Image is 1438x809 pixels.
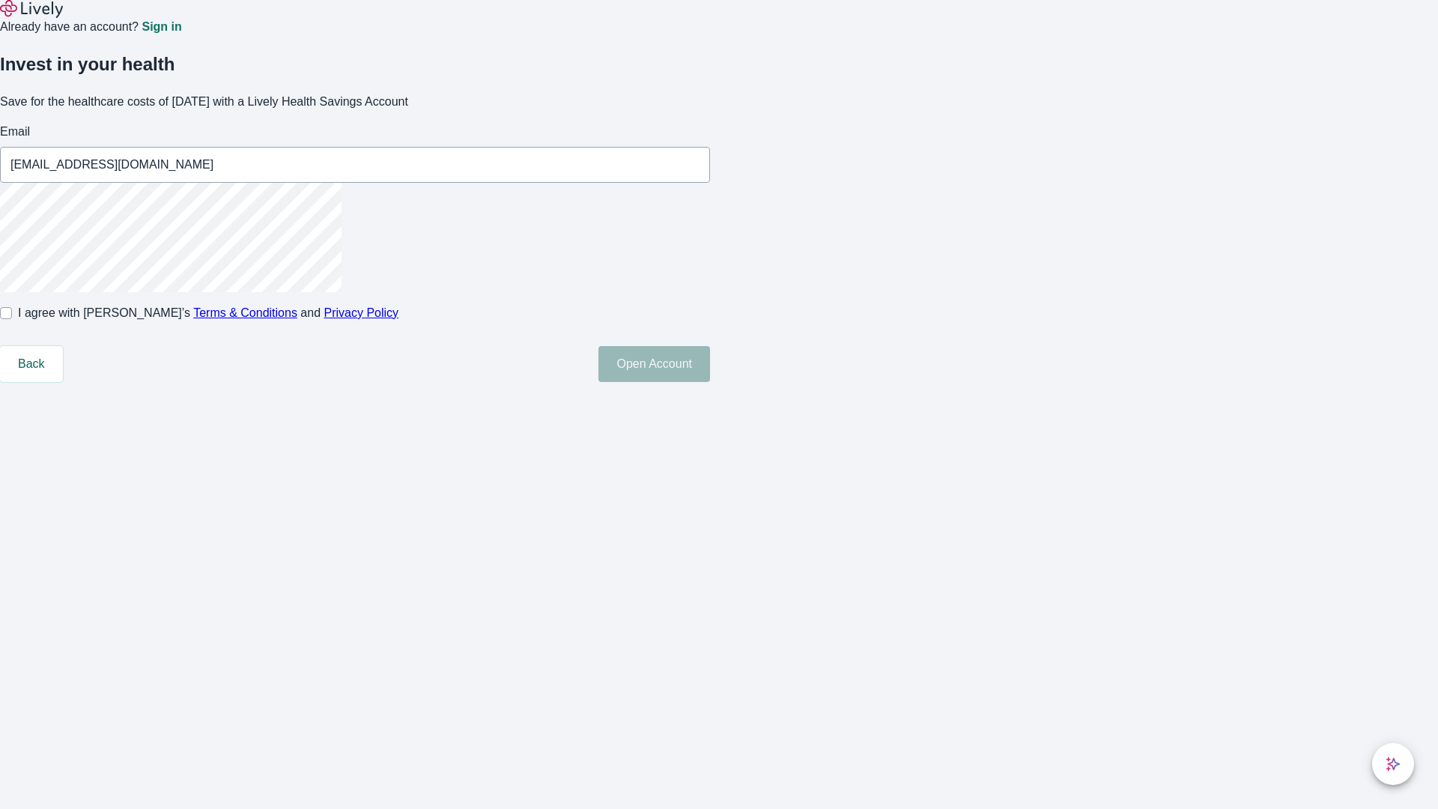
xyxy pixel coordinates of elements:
[324,306,399,319] a: Privacy Policy
[1386,757,1401,772] svg: Lively AI Assistant
[1372,743,1414,785] button: chat
[18,304,398,322] span: I agree with [PERSON_NAME]’s and
[142,21,181,33] a: Sign in
[193,306,297,319] a: Terms & Conditions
